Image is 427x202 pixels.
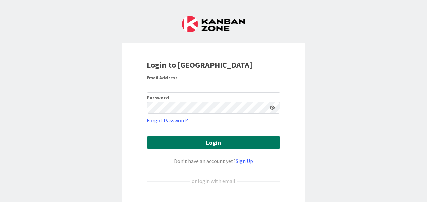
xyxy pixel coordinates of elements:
div: or login with email [190,177,237,185]
label: Email Address [147,74,178,81]
b: Login to [GEOGRAPHIC_DATA] [147,60,252,70]
img: Kanban Zone [182,16,245,32]
div: Don’t have an account yet? [147,157,280,165]
button: Login [147,136,280,149]
a: Sign Up [236,158,253,164]
a: Forgot Password? [147,116,188,124]
label: Password [147,95,169,100]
